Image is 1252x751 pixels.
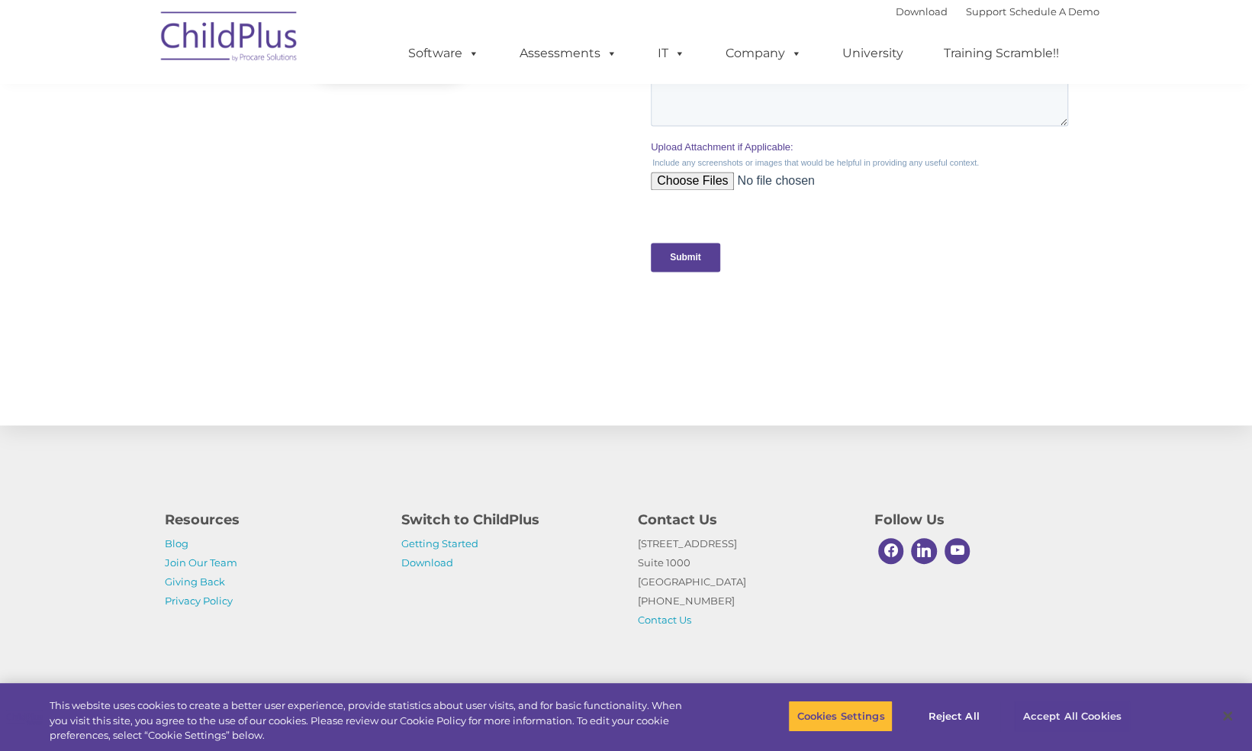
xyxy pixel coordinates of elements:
[896,5,948,18] a: Download
[966,5,1006,18] a: Support
[638,614,691,626] a: Contact Us
[788,700,893,732] button: Cookies Settings
[50,698,689,743] div: This website uses cookies to create a better user experience, provide statistics about user visit...
[906,700,1001,732] button: Reject All
[165,556,237,569] a: Join Our Team
[401,537,478,550] a: Getting Started
[212,163,277,175] span: Phone number
[642,38,700,69] a: IT
[401,509,615,530] h4: Switch to ChildPlus
[929,38,1074,69] a: Training Scramble!!
[896,5,1099,18] font: |
[212,101,259,112] span: Last name
[1009,5,1099,18] a: Schedule A Demo
[874,509,1088,530] h4: Follow Us
[153,1,306,77] img: ChildPlus by Procare Solutions
[504,38,632,69] a: Assessments
[710,38,817,69] a: Company
[827,38,919,69] a: University
[165,509,378,530] h4: Resources
[874,534,908,568] a: Facebook
[165,537,188,550] a: Blog
[638,509,851,530] h4: Contact Us
[1211,699,1244,733] button: Close
[165,575,225,588] a: Giving Back
[165,595,233,607] a: Privacy Policy
[393,38,494,69] a: Software
[907,534,941,568] a: Linkedin
[638,534,851,630] p: [STREET_ADDRESS] Suite 1000 [GEOGRAPHIC_DATA] [PHONE_NUMBER]
[1014,700,1129,732] button: Accept All Cookies
[401,556,453,569] a: Download
[941,534,974,568] a: Youtube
